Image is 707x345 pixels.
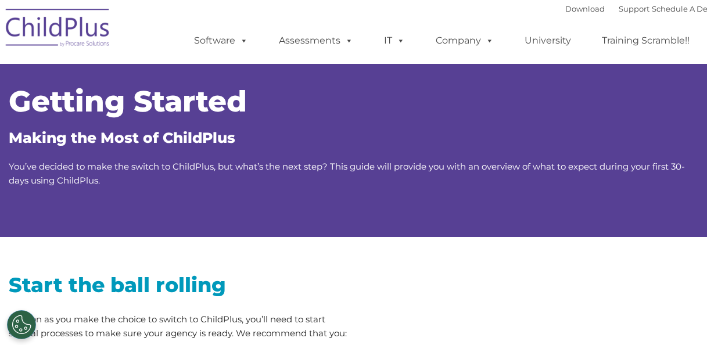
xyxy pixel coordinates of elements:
span: Getting Started [9,84,247,119]
a: Company [424,29,505,52]
a: Download [565,4,605,13]
a: Training Scramble!! [590,29,701,52]
a: Software [182,29,260,52]
span: Making the Most of ChildPlus [9,129,235,146]
p: As soon as you make the choice to switch to ChildPlus, you’ll need to start several processes to ... [9,312,351,340]
button: Cookies Settings [7,310,36,339]
span: You’ve decided to make the switch to ChildPlus, but what’s the next step? This guide will provide... [9,161,685,186]
a: University [513,29,583,52]
h2: Start the ball rolling [9,272,351,298]
a: Assessments [267,29,365,52]
a: Support [619,4,649,13]
a: IT [372,29,417,52]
